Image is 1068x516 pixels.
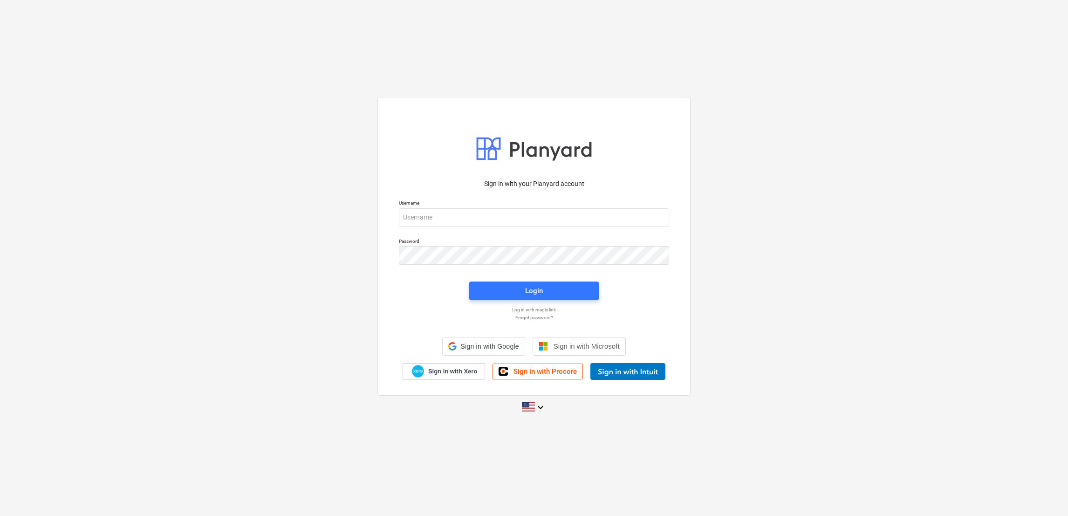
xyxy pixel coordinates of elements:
img: Microsoft logo [539,342,548,351]
p: Password [399,238,669,246]
span: Sign in with Xero [428,367,477,376]
i: keyboard_arrow_down [535,402,546,413]
img: Xero logo [412,365,424,378]
a: Sign in with Procore [493,364,583,379]
span: Sign in with Procore [513,367,577,376]
span: Sign in with Microsoft [554,342,620,350]
span: Sign in with Google [460,343,519,350]
div: Login [525,285,543,297]
p: Sign in with your Planyard account [399,179,669,189]
p: Username [399,200,669,208]
a: Forgot password? [394,315,674,321]
a: Log in with magic link [394,307,674,313]
input: Username [399,208,669,227]
button: Login [469,282,599,300]
a: Sign in with Xero [403,363,486,379]
div: Sign in with Google [442,337,525,356]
